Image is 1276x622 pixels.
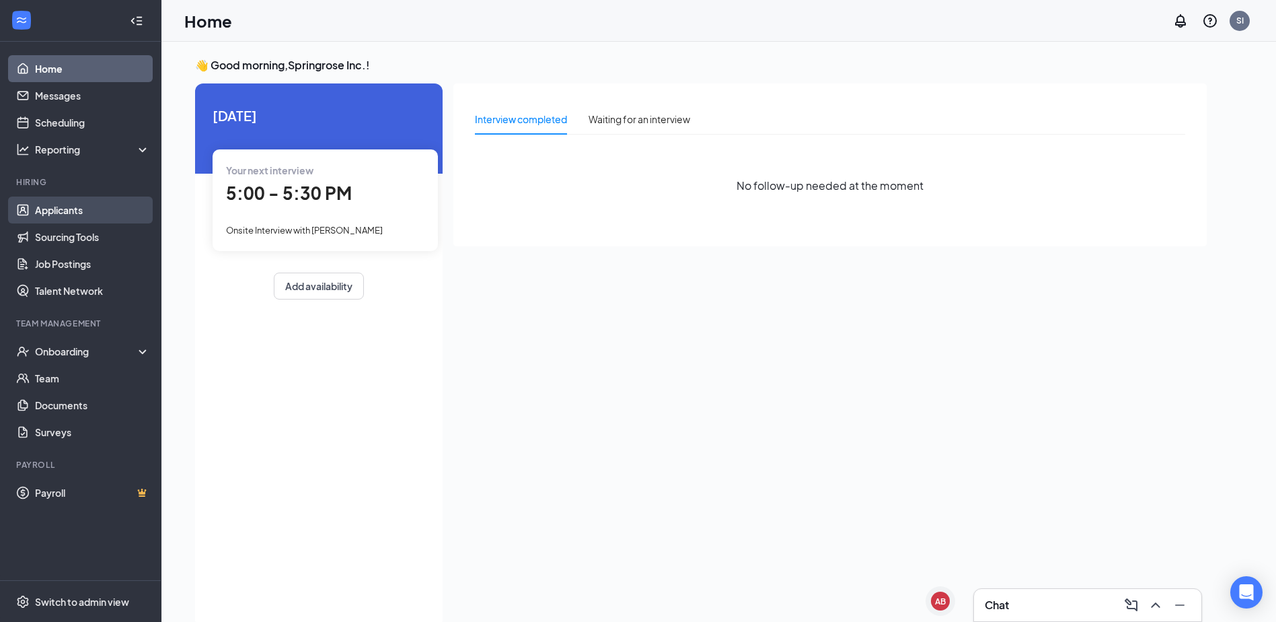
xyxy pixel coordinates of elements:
span: 5:00 - 5:30 PM [226,182,352,204]
div: Hiring [16,176,147,188]
a: Talent Network [35,277,150,304]
svg: Minimize [1172,597,1188,613]
a: PayrollCrown [35,479,150,506]
div: Interview completed [475,112,567,127]
span: Onsite Interview with [PERSON_NAME] [226,225,383,236]
h3: 👋 Good morning, Springrose Inc. ! [195,58,1207,73]
a: Job Postings [35,250,150,277]
a: Surveys [35,419,150,446]
a: Sourcing Tools [35,223,150,250]
svg: Notifications [1172,13,1189,29]
div: Open Intercom Messenger [1230,576,1263,609]
svg: WorkstreamLogo [15,13,28,27]
svg: ChevronUp [1148,597,1164,613]
svg: QuestionInfo [1202,13,1218,29]
a: Team [35,365,150,392]
div: SI [1236,15,1244,26]
button: Add availability [274,273,364,300]
span: No follow-up needed at the moment [737,177,924,194]
button: Minimize [1169,594,1191,616]
div: Onboarding [35,345,139,358]
a: Home [35,55,150,82]
span: [DATE] [213,105,425,126]
div: AB [935,596,946,607]
svg: Analysis [16,143,30,156]
svg: Collapse [130,14,143,28]
svg: ComposeMessage [1123,597,1139,613]
button: ComposeMessage [1121,594,1142,616]
div: Team Management [16,318,147,329]
h3: Chat [985,598,1009,613]
svg: Settings [16,595,30,609]
div: Reporting [35,143,151,156]
a: Applicants [35,197,150,223]
div: Payroll [16,459,147,471]
div: Switch to admin view [35,595,129,609]
h1: Home [184,9,232,32]
a: Documents [35,392,150,419]
button: ChevronUp [1145,594,1166,616]
a: Scheduling [35,109,150,136]
span: Your next interview [226,164,313,176]
svg: UserCheck [16,345,30,358]
div: Waiting for an interview [589,112,690,127]
a: Messages [35,82,150,109]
